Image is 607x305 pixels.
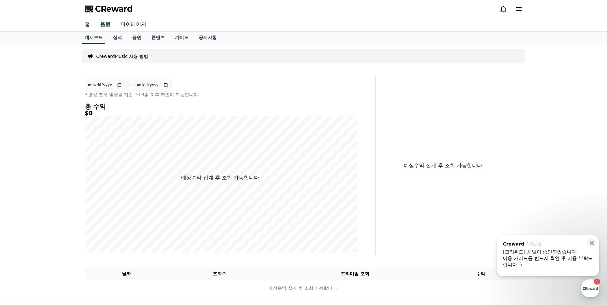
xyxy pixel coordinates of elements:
[96,53,148,59] a: CrewardMusic 사용 방법
[99,18,112,31] a: 음원
[95,4,133,14] span: CReward
[127,32,146,44] a: 음원
[85,91,357,98] p: * 영상 조회 발생일 기준 D+3일 이후 확인이 가능합니다.
[381,162,507,169] p: 예상수익 집계 후 조회 가능합니다.
[194,32,222,44] a: 공지사항
[181,174,261,182] p: 예상수익 집계 후 조회 가능합니다.
[168,268,271,280] th: 조회수
[146,32,170,44] a: 콘텐츠
[85,110,357,116] h5: $0
[126,81,130,89] p: ~
[439,268,523,280] th: 수익
[85,4,133,14] a: CReward
[271,268,439,280] th: 프리미엄 조회
[170,32,194,44] a: 가이드
[80,18,95,31] a: 홈
[82,32,105,44] a: 대시보드
[85,268,168,280] th: 날짜
[85,103,357,110] h4: 총 수익
[108,32,127,44] a: 실적
[85,285,522,292] p: 예상수익 집계 후 조회 가능합니다.
[116,18,151,31] a: 마이페이지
